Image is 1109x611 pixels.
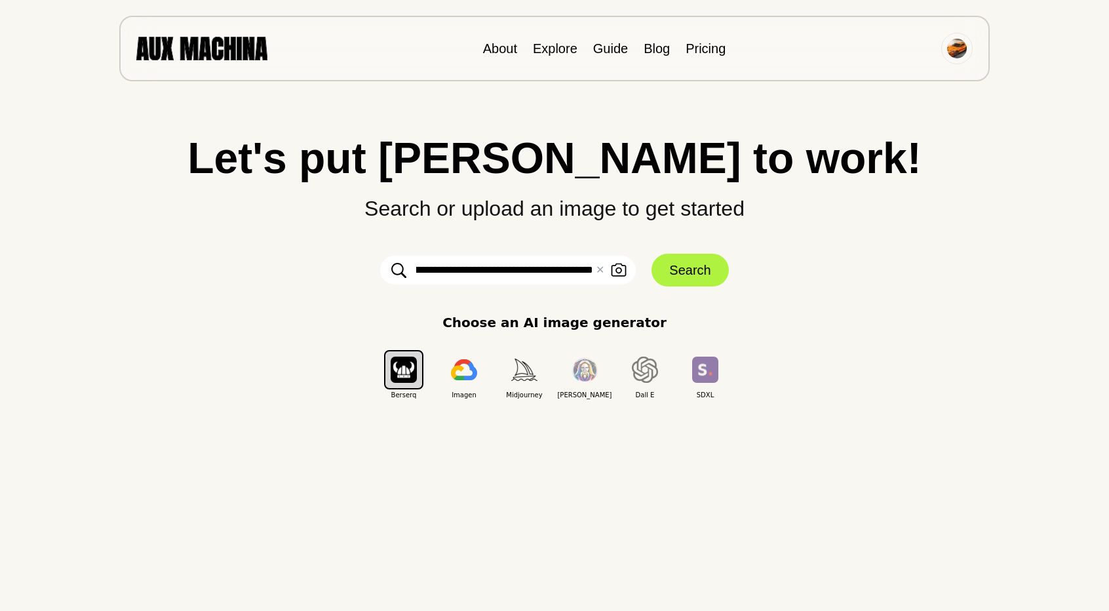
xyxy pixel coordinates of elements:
[632,357,658,383] img: Dall E
[483,41,517,56] a: About
[442,313,667,332] p: Choose an AI image generator
[554,390,615,400] span: [PERSON_NAME]
[652,254,728,286] button: Search
[615,390,675,400] span: Dall E
[692,357,718,382] img: SDXL
[391,357,417,382] img: Berserq
[947,39,967,58] img: Avatar
[675,390,735,400] span: SDXL
[593,41,628,56] a: Guide
[136,37,267,60] img: AUX MACHINA
[494,390,554,400] span: Midjourney
[644,41,670,56] a: Blog
[511,359,537,380] img: Midjourney
[596,262,604,278] button: ✕
[26,180,1083,224] p: Search or upload an image to get started
[451,359,477,380] img: Imagen
[374,390,434,400] span: Berserq
[572,358,598,382] img: Leonardo
[26,136,1083,180] h1: Let's put [PERSON_NAME] to work!
[686,41,726,56] a: Pricing
[533,41,577,56] a: Explore
[434,390,494,400] span: Imagen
